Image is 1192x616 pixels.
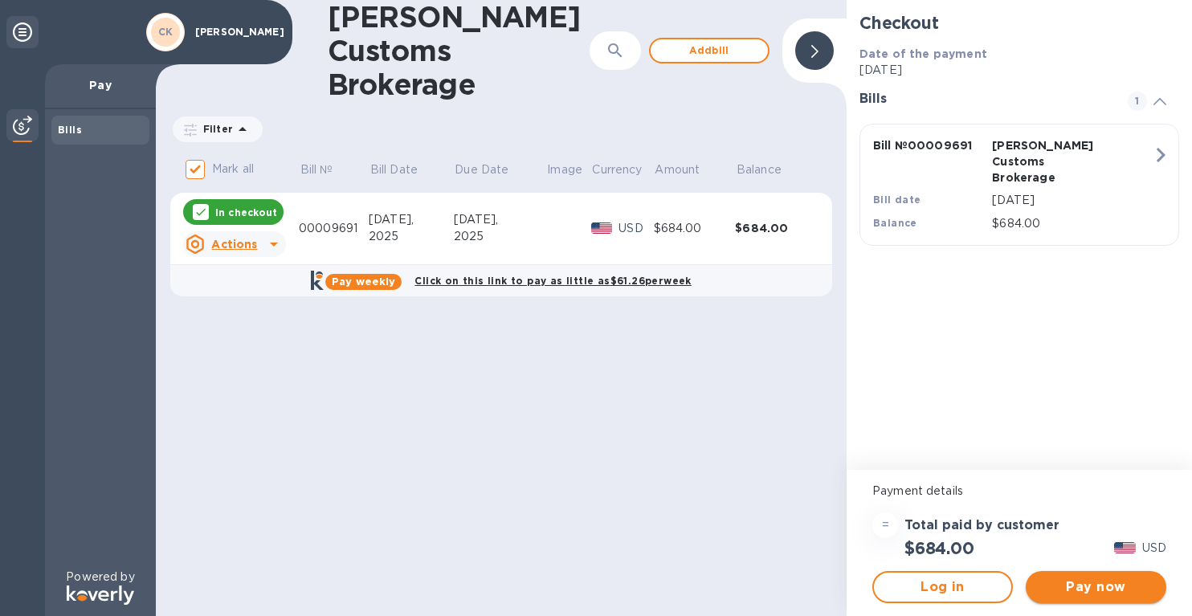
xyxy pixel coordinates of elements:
h3: Bills [859,92,1108,107]
b: Bill date [873,194,921,206]
div: 2025 [369,228,454,245]
button: Pay now [1026,571,1166,603]
span: 1 [1128,92,1147,111]
img: USD [591,222,613,234]
b: Click on this link to pay as little as $61.26 per week [414,275,691,287]
span: Bill № [300,161,354,178]
span: Add bill [663,41,755,60]
div: [DATE], [454,211,546,228]
span: Pay now [1039,577,1153,597]
p: USD [618,220,653,237]
h2: Checkout [859,13,1179,33]
p: Filter [197,122,233,136]
div: 2025 [454,228,546,245]
div: $684.00 [654,220,736,237]
div: [DATE], [369,211,454,228]
p: Pay [58,77,143,93]
span: Due Date [455,161,529,178]
div: = [872,512,898,538]
b: Date of the payment [859,47,987,60]
button: Bill №00009691[PERSON_NAME] Customs BrokerageBill date[DATE]Balance$684.00 [859,124,1179,246]
p: Currency [592,161,642,178]
p: Mark all [212,161,254,177]
b: Balance [873,217,917,229]
p: In checkout [215,206,277,219]
p: Amount [655,161,700,178]
h3: Total paid by customer [904,518,1059,533]
span: Log in [887,577,998,597]
button: Addbill [649,38,769,63]
p: Bill № [300,161,333,178]
p: [PERSON_NAME] Customs Brokerage [992,137,1104,186]
img: USD [1114,542,1136,553]
p: Bill № 00009691 [873,137,986,153]
span: Balance [737,161,802,178]
h2: $684.00 [904,538,974,558]
p: [PERSON_NAME] [195,27,276,38]
p: Image [547,161,582,178]
span: Bill Date [370,161,439,178]
div: 00009691 [299,220,369,237]
p: Payment details [872,483,1166,500]
b: Bills [58,124,82,136]
p: Balance [737,161,782,178]
p: Bill Date [370,161,418,178]
p: Due Date [455,161,508,178]
button: Log in [872,571,1013,603]
u: Actions [211,238,257,251]
div: $684.00 [735,220,817,236]
img: Logo [67,585,134,605]
p: [DATE] [859,62,1179,79]
b: CK [158,26,173,38]
span: Amount [655,161,721,178]
p: USD [1142,540,1166,557]
b: Pay weekly [332,275,395,288]
p: Powered by [66,569,134,585]
p: [DATE] [992,192,1153,209]
p: $684.00 [992,215,1153,232]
